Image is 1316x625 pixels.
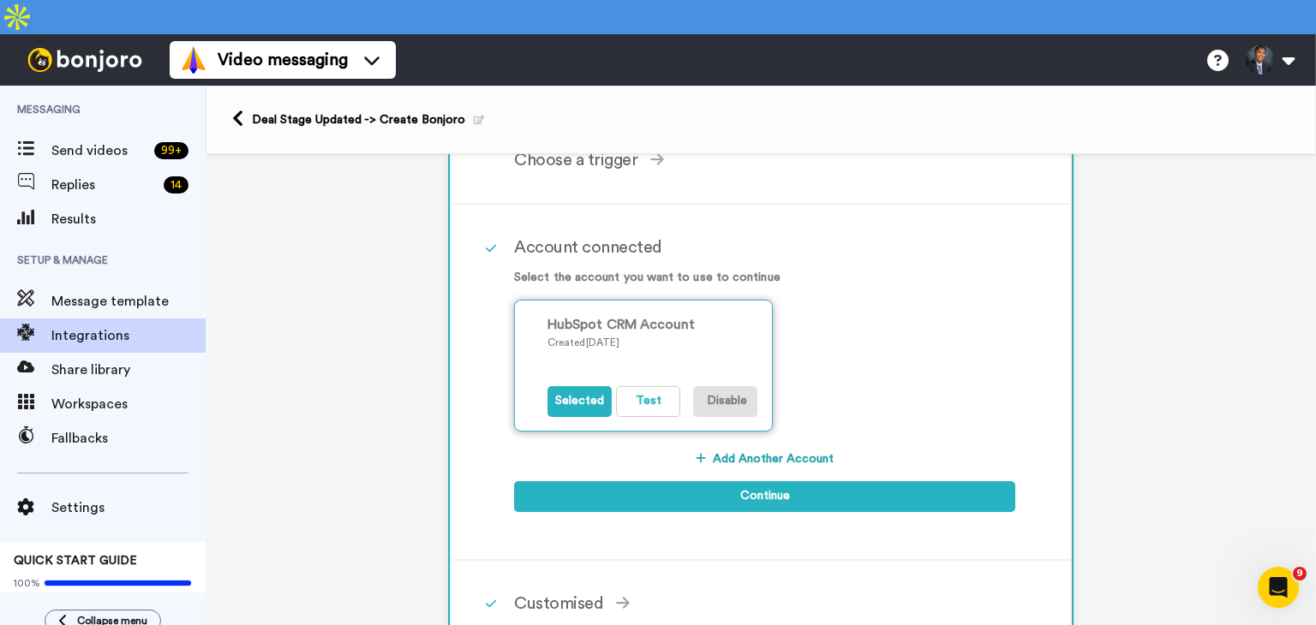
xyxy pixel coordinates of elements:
span: 9 [1293,567,1307,580]
span: Fallbacks [51,428,206,449]
span: Settings [51,497,206,518]
button: Continue [514,481,1015,512]
p: Created [DATE] [547,335,757,350]
span: Video messaging [218,48,348,72]
iframe: Intercom live chat [1258,567,1299,608]
img: vm-color.svg [180,46,207,74]
span: Workspaces [51,394,206,414]
div: Choose a trigger [514,147,1015,173]
span: Send videos [51,140,147,161]
div: Choose a trigger [452,117,1070,205]
span: Message template [51,291,206,312]
img: bj-logo-header-white.svg [21,48,149,72]
button: Disable [693,386,757,417]
div: 99 + [154,142,188,159]
span: QUICK START GUIDE [14,555,137,567]
span: Replies [51,175,157,195]
button: Add Another Account [514,443,1015,474]
div: Account connected [514,235,1015,260]
div: 14 [164,176,188,193]
p: Select the account you want to use to continue [514,269,1015,287]
span: 100% [14,576,40,590]
div: HubSpot CRM Account [547,314,757,335]
span: Integrations [51,325,206,346]
div: Deal Stage Updated -> Create Bonjoro [252,111,484,128]
div: Customised [514,591,1015,616]
button: Selected [547,386,612,417]
button: Test [616,386,680,417]
span: Share library [51,360,206,380]
span: Results [51,209,206,229]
